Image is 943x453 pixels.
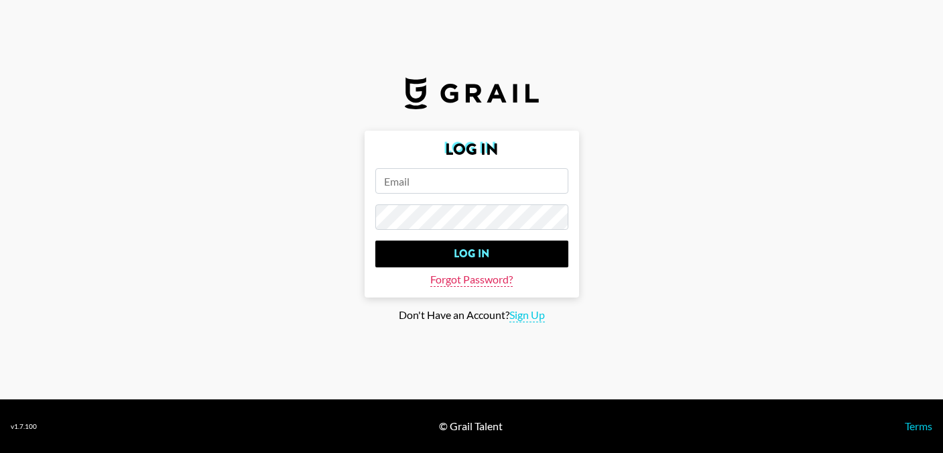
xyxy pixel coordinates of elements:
[509,308,545,322] span: Sign Up
[375,141,568,157] h2: Log In
[375,241,568,267] input: Log In
[905,419,932,432] a: Terms
[405,77,539,109] img: Grail Talent Logo
[430,273,513,287] span: Forgot Password?
[375,168,568,194] input: Email
[11,422,37,431] div: v 1.7.100
[11,308,932,322] div: Don't Have an Account?
[439,419,503,433] div: © Grail Talent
